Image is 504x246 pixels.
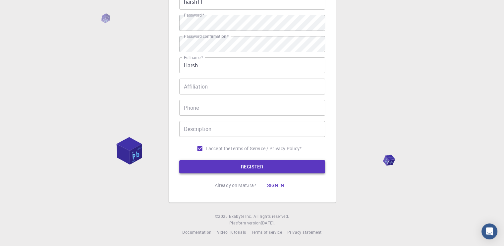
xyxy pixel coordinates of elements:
span: [DATE] . [261,220,275,225]
span: I accept the [206,145,231,152]
a: Documentation [182,229,211,236]
p: Terms of Service / Privacy Policy * [230,145,302,152]
p: Already on Mat3ra? [215,182,256,189]
a: Exabyte Inc. [229,213,252,220]
span: All rights reserved. [253,213,289,220]
span: Privacy statement [287,229,322,235]
button: REGISTER [179,160,325,173]
span: Exabyte Inc. [229,214,252,219]
a: [DATE]. [261,220,275,226]
span: Documentation [182,229,211,235]
span: © 2025 [215,213,229,220]
button: Sign in [261,179,289,192]
label: Password confirmation [184,33,229,39]
span: Terms of service [251,229,282,235]
a: Video Tutorials [217,229,246,236]
div: Open Intercom Messenger [481,223,497,239]
label: Fullname [184,55,203,60]
label: Password [184,12,204,18]
a: Privacy statement [287,229,322,236]
a: Terms of service [251,229,282,236]
a: Terms of Service / Privacy Policy* [230,145,302,152]
span: Video Tutorials [217,229,246,235]
span: Platform version [229,220,261,226]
